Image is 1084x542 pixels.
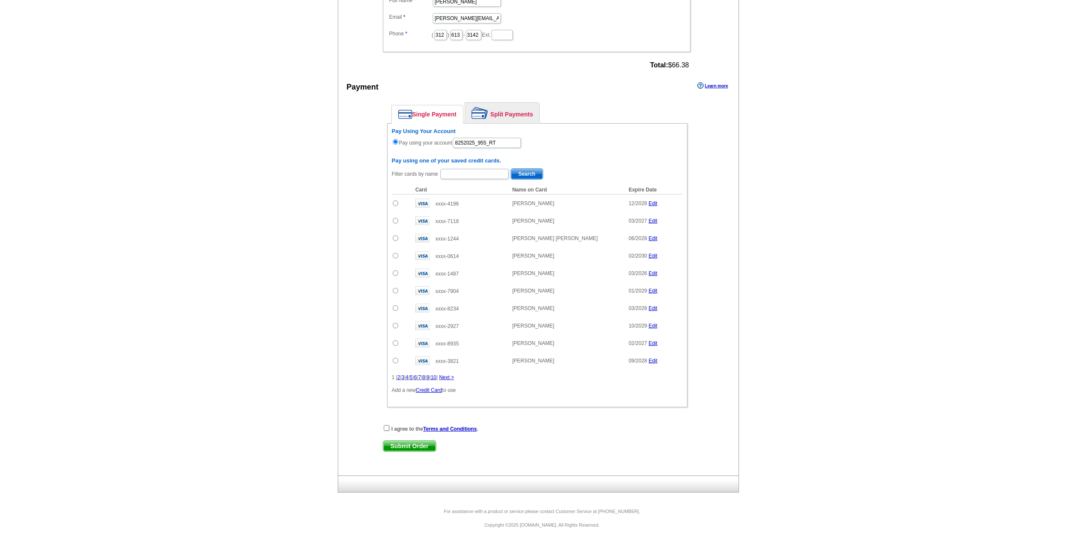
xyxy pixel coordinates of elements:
img: visa.gif [415,269,430,278]
span: 02/2030 [629,253,647,259]
img: visa.gif [415,234,430,243]
a: Single Payment [392,105,463,123]
label: Email [389,13,432,21]
span: [PERSON_NAME] [512,200,555,206]
span: [PERSON_NAME] [512,340,555,346]
p: Add a new to use [392,386,683,394]
img: visa.gif [415,286,430,295]
div: 1 | | | | | | | | | | [392,374,683,381]
a: Edit [649,235,658,241]
a: Terms and Conditions [423,426,477,432]
button: Search [511,168,543,180]
div: Pay using your account [392,128,683,149]
a: Edit [649,323,658,329]
span: [PERSON_NAME] [512,253,555,259]
span: xxxx-1244 [435,236,459,242]
img: visa.gif [415,216,430,225]
input: PO #: [453,138,521,148]
a: Edit [649,253,658,259]
img: visa.gif [415,356,430,365]
iframe: LiveChat chat widget [914,344,1084,542]
span: [PERSON_NAME] [512,305,555,311]
a: 4 [405,374,408,380]
div: Payment [347,81,379,93]
a: 5 [410,374,413,380]
a: Split Payments [465,103,539,123]
a: 7 [418,374,421,380]
img: single-payment.png [398,110,412,119]
span: 03/2026 [629,270,647,276]
a: 10 [431,374,436,380]
span: 01/2029 [629,288,647,294]
a: Edit [649,288,658,294]
span: [PERSON_NAME] [512,270,555,276]
dd: ( ) - Ext. [387,28,686,41]
a: Next > [439,374,454,380]
span: xxxx-7118 [435,218,459,224]
span: [PERSON_NAME] [512,218,555,224]
span: xxxx-1487 [435,271,459,277]
h6: Pay using one of your saved credit cards. [392,157,683,164]
span: [PERSON_NAME] [512,323,555,329]
span: xxxx-0614 [435,253,459,259]
span: xxxx-2927 [435,323,459,329]
img: visa.gif [415,304,430,313]
span: 03/2027 [629,218,647,224]
label: Phone [389,30,432,38]
span: [PERSON_NAME] [PERSON_NAME] [512,235,598,241]
strong: Total: [650,61,668,69]
img: split-payment.png [472,107,488,119]
a: Edit [649,340,658,346]
span: Search [511,169,543,179]
strong: I agree to the . [391,426,478,432]
a: 2 [397,374,400,380]
a: Edit [649,270,658,276]
a: Edit [649,358,658,364]
span: [PERSON_NAME] [512,358,555,364]
span: [PERSON_NAME] [512,288,555,294]
span: 12/2028 [629,200,647,206]
th: Card [411,185,508,194]
img: visa.gif [415,251,430,260]
a: 3 [401,374,404,380]
th: Expire Date [624,185,683,194]
span: 06/2028 [629,235,647,241]
a: Edit [649,200,658,206]
label: Filter cards by name [392,170,438,178]
img: visa.gif [415,321,430,330]
span: xxxx-8234 [435,306,459,312]
span: 09/2028 [629,358,647,364]
a: Edit [649,218,658,224]
a: Credit Card [416,387,442,393]
span: 10/2029 [629,323,647,329]
h6: Pay Using Your Account [392,128,683,135]
th: Name on Card [508,185,624,194]
a: 8 [423,374,426,380]
a: 6 [414,374,417,380]
a: Edit [649,305,658,311]
img: visa.gif [415,199,430,208]
span: 02/2027 [629,340,647,346]
span: xxxx-7904 [435,288,459,294]
img: visa.gif [415,339,430,348]
span: Submit Order [383,441,436,451]
a: 9 [426,374,429,380]
span: xxxx-4196 [435,201,459,207]
span: $66.38 [650,61,689,69]
span: 03/2028 [629,305,647,311]
span: xxxx-3821 [435,358,459,364]
span: xxxx-8935 [435,341,459,347]
a: Learn more [697,82,728,89]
